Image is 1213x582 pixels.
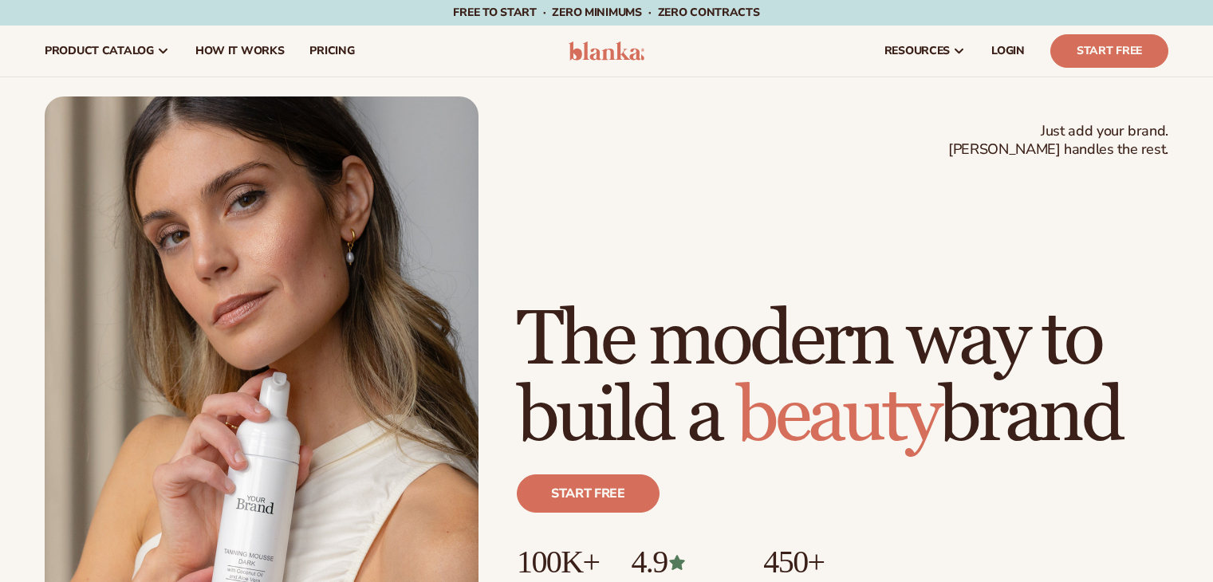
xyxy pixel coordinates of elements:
[569,41,644,61] img: logo
[453,5,759,20] span: Free to start · ZERO minimums · ZERO contracts
[297,26,367,77] a: pricing
[991,45,1025,57] span: LOGIN
[517,474,660,513] a: Start free
[45,45,154,57] span: product catalog
[195,45,285,57] span: How It Works
[736,370,939,463] span: beauty
[1050,34,1168,68] a: Start Free
[517,302,1168,455] h1: The modern way to build a brand
[884,45,950,57] span: resources
[763,545,884,580] p: 450+
[979,26,1038,77] a: LOGIN
[872,26,979,77] a: resources
[631,545,731,580] p: 4.9
[32,26,183,77] a: product catalog
[948,122,1168,159] span: Just add your brand. [PERSON_NAME] handles the rest.
[183,26,297,77] a: How It Works
[309,45,354,57] span: pricing
[517,545,599,580] p: 100K+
